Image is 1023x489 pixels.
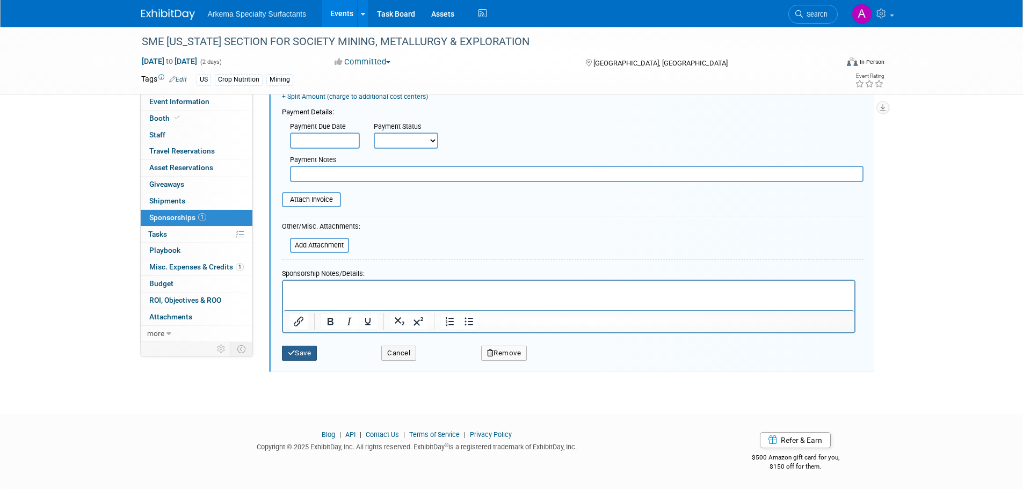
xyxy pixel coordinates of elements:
[149,262,244,271] span: Misc. Expenses & Credits
[141,210,252,226] a: Sponsorships1
[381,346,416,361] button: Cancel
[803,10,828,18] span: Search
[230,342,252,356] td: Toggle Event Tabs
[290,155,864,166] div: Payment Notes
[282,101,864,118] div: Payment Details:
[141,160,252,176] a: Asset Reservations
[141,111,252,127] a: Booth
[149,114,182,122] span: Booth
[847,57,858,66] img: Format-Inperson.png
[141,227,252,243] a: Tasks
[141,326,252,342] a: more
[401,430,408,439] span: |
[149,312,192,321] span: Attachments
[322,430,335,439] a: Blog
[141,259,252,275] a: Misc. Expenses & Credits1
[461,430,468,439] span: |
[141,74,187,86] td: Tags
[340,314,358,329] button: Italic
[141,309,252,325] a: Attachments
[709,462,882,471] div: $150 off for them.
[282,346,317,361] button: Save
[409,430,460,439] a: Terms of Service
[321,314,339,329] button: Bold
[470,430,512,439] a: Privacy Policy
[236,263,244,271] span: 1
[855,74,884,79] div: Event Rating
[374,122,446,133] div: Payment Status
[774,56,885,72] div: Event Format
[359,314,377,329] button: Underline
[852,4,872,24] img: Amanda Pyatt
[289,314,308,329] button: Insert/edit link
[149,296,221,304] span: ROI, Objectives & ROO
[212,342,231,356] td: Personalize Event Tab Strip
[149,213,206,222] span: Sponsorships
[141,143,252,159] a: Travel Reservations
[788,5,838,24] a: Search
[409,314,427,329] button: Superscript
[138,32,822,52] div: SME [US_STATE] SECTION FOR SOCIETY MINING, METALLURGY & EXPLORATION
[266,74,293,85] div: Mining
[357,430,364,439] span: |
[149,196,185,205] span: Shipments
[199,59,222,65] span: (2 days)
[141,193,252,209] a: Shipments
[141,56,198,66] span: [DATE] [DATE]
[283,281,854,310] iframe: Rich Text Area
[445,442,448,448] sup: ®
[593,59,728,67] span: [GEOGRAPHIC_DATA], [GEOGRAPHIC_DATA]
[208,10,307,18] span: Arkema Specialty Surfactants
[147,329,164,338] span: more
[197,74,211,85] div: US
[141,127,252,143] a: Staff
[859,58,884,66] div: In-Person
[345,430,355,439] a: API
[149,163,213,172] span: Asset Reservations
[141,94,252,110] a: Event Information
[331,56,395,68] button: Committed
[215,74,263,85] div: Crop Nutrition
[149,97,209,106] span: Event Information
[282,93,428,100] a: + Split Amount (charge to additional cost centers)
[481,346,527,361] button: Remove
[709,446,882,471] div: $500 Amazon gift card for you,
[441,314,459,329] button: Numbered list
[337,430,344,439] span: |
[149,279,173,288] span: Budget
[141,243,252,259] a: Playbook
[149,246,180,254] span: Playbook
[141,177,252,193] a: Giveaways
[141,293,252,309] a: ROI, Objectives & ROO
[164,57,175,65] span: to
[148,230,167,238] span: Tasks
[141,440,693,452] div: Copyright © 2025 ExhibitDay, Inc. All rights reserved. ExhibitDay is a registered trademark of Ex...
[149,147,215,155] span: Travel Reservations
[141,9,195,20] img: ExhibitDay
[149,130,165,139] span: Staff
[390,314,409,329] button: Subscript
[141,276,252,292] a: Budget
[198,213,206,221] span: 1
[366,430,399,439] a: Contact Us
[282,222,360,234] div: Other/Misc. Attachments:
[760,432,831,448] a: Refer & Earn
[149,180,184,188] span: Giveaways
[290,122,358,133] div: Payment Due Date
[169,76,187,83] a: Edit
[282,264,855,280] div: Sponsorship Notes/Details:
[460,314,478,329] button: Bullet list
[175,115,180,121] i: Booth reservation complete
